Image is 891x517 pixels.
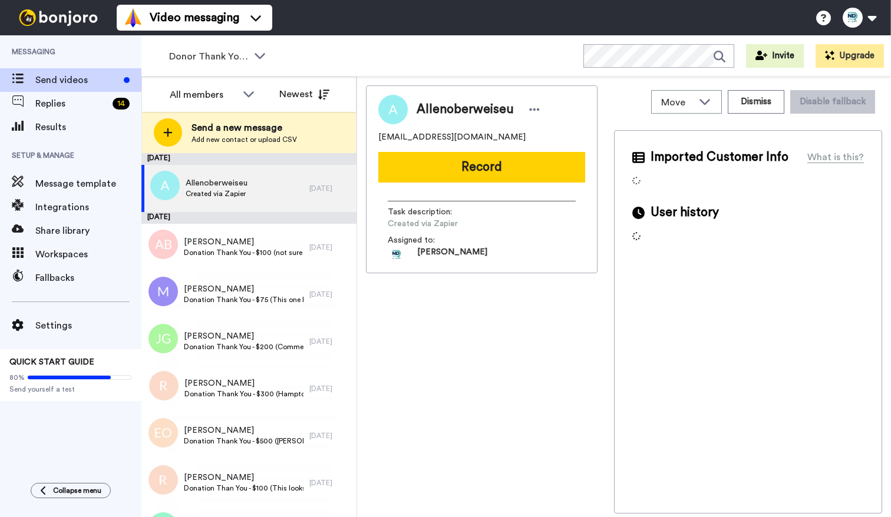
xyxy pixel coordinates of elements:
[270,82,338,106] button: Newest
[184,472,303,483] span: [PERSON_NAME]
[309,184,351,193] div: [DATE]
[184,283,303,295] span: [PERSON_NAME]
[184,377,303,389] span: [PERSON_NAME]
[309,384,351,393] div: [DATE]
[113,98,130,110] div: 14
[184,295,303,304] span: Donation Thank You - $75 (This one looks like a donation from the hamptons event)
[309,243,351,252] div: [DATE]
[184,389,303,399] span: Donation Thank You - $300 (Hamptons Event donation thank you)
[35,271,141,285] span: Fallbacks
[184,436,303,446] span: Donation Thank You - $500 ([PERSON_NAME] event donation Thank You)
[728,90,784,114] button: Dismiss
[141,212,357,224] div: [DATE]
[149,371,179,400] img: r.png
[9,385,132,394] span: Send yourself a test
[35,200,141,214] span: Integrations
[184,483,303,493] span: Donation Than You - $100 (This looks like a donation from the hamptons event. NYC billing address))
[746,44,804,68] button: Invite
[186,189,247,198] span: Created via Zapier
[651,148,788,166] span: Imported Customer Info
[309,431,351,440] div: [DATE]
[14,9,103,26] img: bj-logo-header-white.svg
[148,418,178,448] img: eo.png
[35,73,119,87] span: Send videos
[184,330,303,342] span: [PERSON_NAME]
[148,230,178,259] img: ab.png
[192,121,297,135] span: Send a new message
[148,324,178,353] img: jg.png
[192,135,297,144] span: Add new contact or upload CSV
[53,486,101,495] span: Collapse menu
[661,95,693,110] span: Move
[35,319,141,333] span: Settings
[31,483,111,498] button: Collapse menu
[35,177,141,191] span: Message template
[9,373,25,382] span: 80%
[148,465,178,495] img: r.png
[184,342,303,352] span: Donation Thank You - $200 (Comment left, "Thank you, [PERSON_NAME].")
[35,120,141,134] span: Results
[169,49,248,64] span: Donor Thank Yous
[388,246,405,264] img: ef2b9396-55be-4f73-b736-3be6f3a41c15-1732303827.jpg
[184,248,303,257] span: Donation Thank You - $100 (not sure if this was for [PERSON_NAME] event or general donation)
[378,152,585,183] button: Record
[150,171,180,200] img: a.png
[141,153,357,165] div: [DATE]
[309,337,351,346] div: [DATE]
[184,236,303,248] span: [PERSON_NAME]
[651,204,719,221] span: User history
[150,9,239,26] span: Video messaging
[309,478,351,488] div: [DATE]
[124,8,143,27] img: vm-color.svg
[9,358,94,366] span: QUICK START GUIDE
[35,247,141,261] span: Workspaces
[807,150,864,164] div: What is this?
[35,224,141,238] span: Share library
[417,246,487,264] span: [PERSON_NAME]
[170,88,237,102] div: All members
[790,90,875,114] button: Disable fallback
[309,290,351,299] div: [DATE]
[186,177,247,189] span: Allenoberweiseu
[148,277,178,306] img: m.png
[417,101,514,118] span: Allenoberweiseu
[816,44,884,68] button: Upgrade
[388,206,470,218] span: Task description :
[35,97,108,111] span: Replies
[378,95,408,124] img: Image of Allenoberweiseu
[388,234,470,246] span: Assigned to:
[378,131,526,143] span: [EMAIL_ADDRESS][DOMAIN_NAME]
[388,218,500,230] span: Created via Zapier
[184,425,303,436] span: [PERSON_NAME]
